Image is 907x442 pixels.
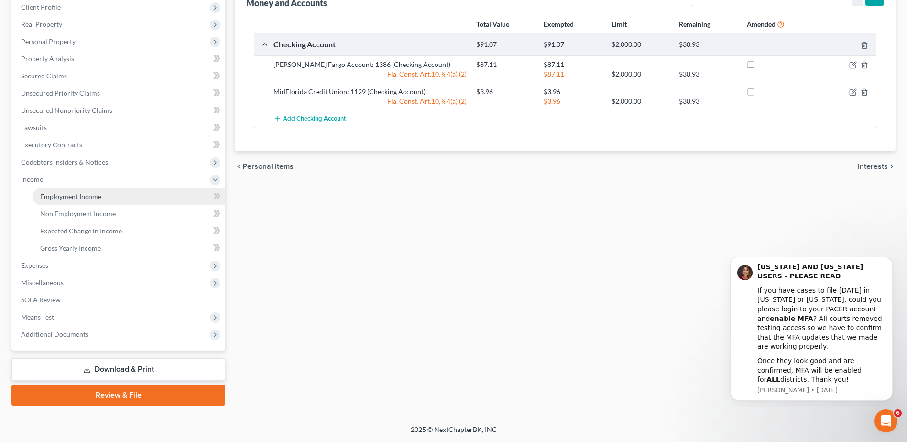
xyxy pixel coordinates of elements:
a: Executory Contracts [13,136,225,154]
span: Codebtors Insiders & Notices [21,158,108,166]
a: Unsecured Priority Claims [13,85,225,102]
span: Income [21,175,43,183]
div: [PERSON_NAME] Fargo Account: 1386 (Checking Account) [269,60,471,69]
div: $38.93 [674,97,742,106]
span: SOFA Review [21,296,61,304]
strong: Limit [612,20,627,28]
a: Secured Claims [13,67,225,85]
span: Unsecured Nonpriority Claims [21,106,112,114]
img: Profile image for Katie [22,8,37,23]
strong: Remaining [679,20,710,28]
b: enable [54,58,79,66]
strong: Exempted [544,20,574,28]
i: chevron_right [888,163,896,170]
div: $3.96 [539,87,606,97]
a: Expected Change in Income [33,222,225,240]
span: Secured Claims [21,72,67,80]
b: MFA [82,58,98,66]
span: Miscellaneous [21,278,64,287]
span: Additional Documents [21,330,88,338]
a: Unsecured Nonpriority Claims [13,102,225,119]
span: Property Analysis [21,55,74,63]
span: Client Profile [21,3,61,11]
div: Checking Account [269,39,471,49]
span: 6 [894,409,902,417]
div: 2025 © NextChapterBK, INC [181,425,726,442]
span: Personal Property [21,37,76,45]
a: Non Employment Income [33,205,225,222]
div: $87.11 [539,60,606,69]
span: Gross Yearly Income [40,244,101,252]
span: Lawsuits [21,123,47,132]
a: Gross Yearly Income [33,240,225,257]
span: Real Property [21,20,62,28]
b: ALL [51,119,65,126]
a: SOFA Review [13,291,225,309]
div: $38.93 [674,69,742,79]
span: Executory Contracts [21,141,82,149]
b: [US_STATE] AND [US_STATE] USERS - PLEASE READ [42,6,147,23]
div: If you have cases to file [DATE] in [US_STATE] or [US_STATE], could you please login to your PACE... [42,29,170,95]
p: Message from Katie, sent 5w ago [42,129,170,138]
div: Once they look good and are confirmed, MFA will be enabled for districts. Thank you! [42,99,170,128]
button: Interests chevron_right [858,163,896,170]
div: $3.96 [471,87,539,97]
div: MidFlorida Credit Union: 1129 (Checking Account) [269,87,471,97]
span: Means Test [21,313,54,321]
span: Add Checking Account [283,115,346,123]
span: Expenses [21,261,48,269]
strong: Total Value [476,20,509,28]
div: Fla. Const. Art.10, § 4(a) (2) [269,97,471,106]
div: $87.11 [471,60,539,69]
span: Interests [858,163,888,170]
iframe: Intercom live chat [874,409,897,432]
div: $91.07 [539,40,606,49]
span: Unsecured Priority Claims [21,89,100,97]
a: Review & File [11,385,225,406]
i: chevron_left [235,163,242,170]
a: Property Analysis [13,50,225,67]
button: Add Checking Account [273,110,346,128]
div: $2,000.00 [607,97,674,106]
a: Employment Income [33,188,225,205]
a: Download & Print [11,358,225,381]
span: Personal Items [242,163,294,170]
div: $2,000.00 [607,40,674,49]
iframe: Intercom notifications message [716,257,907,407]
div: $87.11 [539,69,606,79]
span: Employment Income [40,192,101,200]
button: chevron_left Personal Items [235,163,294,170]
div: $38.93 [674,40,742,49]
div: Fla. Const. Art.10, § 4(a) (2) [269,69,471,79]
a: Lawsuits [13,119,225,136]
strong: Amended [747,20,776,28]
span: Non Employment Income [40,210,116,218]
div: $2,000.00 [607,69,674,79]
div: $91.07 [471,40,539,49]
div: $3.96 [539,97,606,106]
div: Message content [42,6,170,128]
span: Expected Change in Income [40,227,122,235]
